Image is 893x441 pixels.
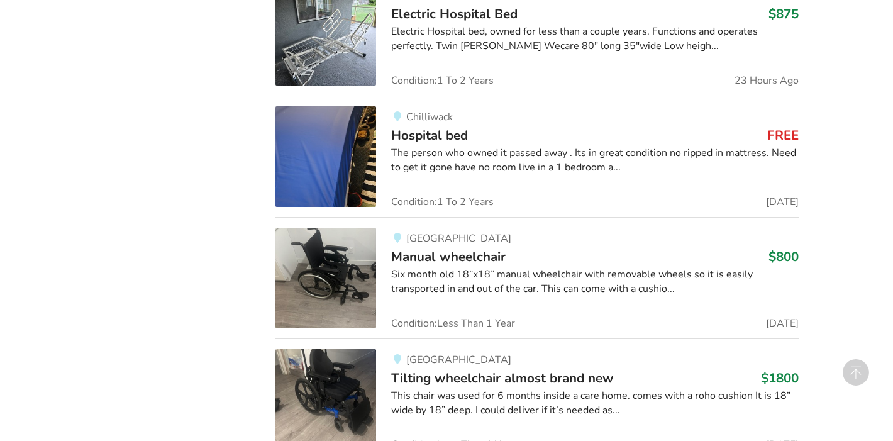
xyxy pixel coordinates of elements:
[391,267,798,296] div: Six month old 18”x18” manual wheelchair with removable wheels so it is easily transported in and ...
[391,146,798,175] div: The person who owned it passed away . Its in great condition no ripped in mattress. Need to get i...
[768,248,799,265] h3: $800
[391,75,494,86] span: Condition: 1 To 2 Years
[406,232,511,245] span: [GEOGRAPHIC_DATA]
[391,25,798,53] div: Electric Hospital bed, owned for less than a couple years. Functions and operates perfectly. Twin...
[735,75,799,86] span: 23 Hours Ago
[391,5,518,23] span: Electric Hospital Bed
[275,217,798,338] a: mobility-manual wheelchair [GEOGRAPHIC_DATA]Manual wheelchair$800Six month old 18”x18” manual whe...
[275,106,376,207] img: bedroom equipment-hospital bed
[391,369,614,387] span: Tilting wheelchair almost brand new
[391,389,798,418] div: This chair was used for 6 months inside a care home. comes with a roho cushion It is 18” wide by ...
[391,126,468,144] span: Hospital bed
[391,318,515,328] span: Condition: Less Than 1 Year
[406,110,453,124] span: Chilliwack
[768,6,799,22] h3: $875
[391,248,506,265] span: Manual wheelchair
[275,96,798,217] a: bedroom equipment-hospital bedChilliwackHospital bedFREEThe person who owned it passed away . Its...
[391,197,494,207] span: Condition: 1 To 2 Years
[766,318,799,328] span: [DATE]
[761,370,799,386] h3: $1800
[766,197,799,207] span: [DATE]
[275,228,376,328] img: mobility-manual wheelchair
[406,353,511,367] span: [GEOGRAPHIC_DATA]
[767,127,799,143] h3: FREE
